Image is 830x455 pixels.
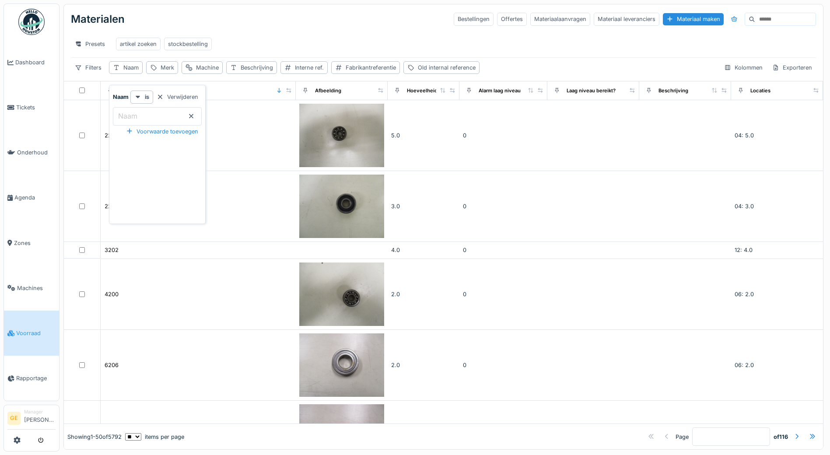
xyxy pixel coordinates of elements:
label: Naam [116,111,139,121]
div: Locaties [750,87,770,94]
span: Voorraad [16,329,56,337]
div: 3.0 [391,202,456,210]
div: Bestellingen [454,13,494,25]
div: Afbeelding [315,87,341,94]
div: artikel zoeken [120,40,157,48]
span: 06: 2.0 [735,291,754,297]
div: Verwijderen [153,91,202,103]
span: 06: 2.0 [735,362,754,368]
div: Page [676,433,689,441]
span: Tickets [16,103,56,112]
div: 2201 [105,202,117,210]
div: Filters [71,61,105,74]
div: Merk [161,63,174,72]
div: Kolommen [720,61,767,74]
div: Beschrijving [241,63,273,72]
div: 0 [463,131,544,140]
span: Agenda [14,193,56,202]
div: Exporteren [768,61,816,74]
span: Dashboard [15,58,56,66]
img: 2201 [299,175,384,238]
div: Materialen [71,8,125,31]
div: 2.0 [391,361,456,369]
li: GE [7,412,21,425]
div: 3202 [105,246,119,254]
div: Voorwaarde toevoegen [123,126,202,137]
div: 6206 [105,361,119,369]
div: Offertes [497,13,527,25]
div: 5.0 [391,131,456,140]
strong: is [145,93,149,101]
div: Machine [196,63,219,72]
div: 2200 [105,131,119,140]
div: Presets [71,38,109,50]
img: 6206 [299,333,384,397]
span: Onderhoud [17,148,56,157]
div: Naam [123,63,139,72]
div: Old internal reference [418,63,476,72]
div: 0 [463,361,544,369]
div: Materiaal maken [663,13,724,25]
div: Materiaal leveranciers [594,13,659,25]
div: items per page [125,433,184,441]
div: Hoeveelheid [407,87,438,94]
strong: Naam [113,93,129,101]
div: Laag niveau bereikt? [567,87,616,94]
div: Showing 1 - 50 of 5792 [67,433,122,441]
div: Alarm laag niveau [479,87,521,94]
div: stockbestelling [168,40,208,48]
img: Badge_color-CXgf-gQk.svg [18,9,45,35]
span: 04: 3.0 [735,203,754,210]
span: Machines [17,284,56,292]
div: 0 [463,290,544,298]
span: Zones [14,239,56,247]
span: Rapportage [16,374,56,382]
div: 0 [463,246,544,254]
div: Interne ref. [295,63,324,72]
div: 0 [463,202,544,210]
div: Fabrikantreferentie [346,63,396,72]
div: 4200 [105,290,119,298]
span: 04: 5.0 [735,132,754,139]
div: 2.0 [391,290,456,298]
li: [PERSON_NAME] [24,409,56,427]
img: 2200 [299,104,384,167]
div: Manager [24,409,56,415]
div: Beschrijving [658,87,688,94]
div: 4.0 [391,246,456,254]
strong: of 116 [774,433,788,441]
span: 12: 4.0 [735,247,753,253]
img: 4200 [299,262,384,326]
div: Materiaalaanvragen [530,13,590,25]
